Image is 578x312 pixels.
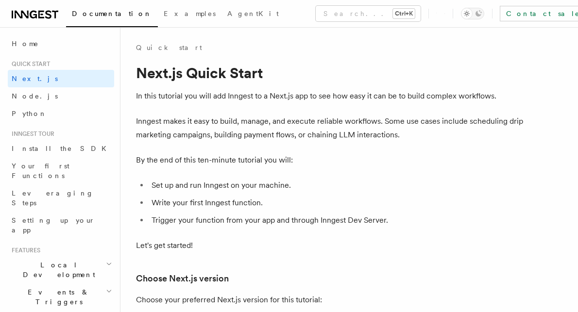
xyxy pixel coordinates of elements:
[8,283,114,311] button: Events & Triggers
[8,70,114,87] a: Next.js
[8,157,114,184] a: Your first Functions
[8,140,114,157] a: Install the SDK
[12,216,95,234] span: Setting up your app
[316,6,421,21] button: Search...Ctrl+K
[12,75,58,82] span: Next.js
[8,105,114,122] a: Python
[8,35,114,52] a: Home
[149,213,525,227] li: Trigger your function from your app and through Inngest Dev Server.
[136,115,525,142] p: Inngest makes it easy to build, manage, and execute reliable workflows. Some use cases include sc...
[221,3,285,26] a: AgentKit
[8,60,50,68] span: Quick start
[12,39,39,49] span: Home
[8,184,114,212] a: Leveraging Steps
[393,9,415,18] kbd: Ctrl+K
[66,3,158,27] a: Documentation
[136,64,525,82] h1: Next.js Quick Start
[8,260,106,279] span: Local Development
[12,110,47,117] span: Python
[136,43,202,52] a: Quick start
[72,10,152,17] span: Documentation
[8,87,114,105] a: Node.js
[12,145,112,152] span: Install the SDK
[12,92,58,100] span: Node.js
[8,287,106,307] span: Events & Triggers
[8,246,40,254] span: Features
[8,130,54,138] span: Inngest tour
[164,10,216,17] span: Examples
[158,3,221,26] a: Examples
[227,10,279,17] span: AgentKit
[461,8,484,19] button: Toggle dark mode
[136,153,525,167] p: By the end of this ten-minute tutorial you will:
[8,256,114,283] button: Local Development
[149,196,525,210] li: Write your first Inngest function.
[8,212,114,239] a: Setting up your app
[149,179,525,192] li: Set up and run Inngest on your machine.
[12,162,69,180] span: Your first Functions
[136,272,229,285] a: Choose Next.js version
[136,239,525,252] p: Let's get started!
[12,189,94,207] span: Leveraging Steps
[136,89,525,103] p: In this tutorial you will add Inngest to a Next.js app to see how easy it can be to build complex...
[136,293,525,307] p: Choose your preferred Next.js version for this tutorial:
